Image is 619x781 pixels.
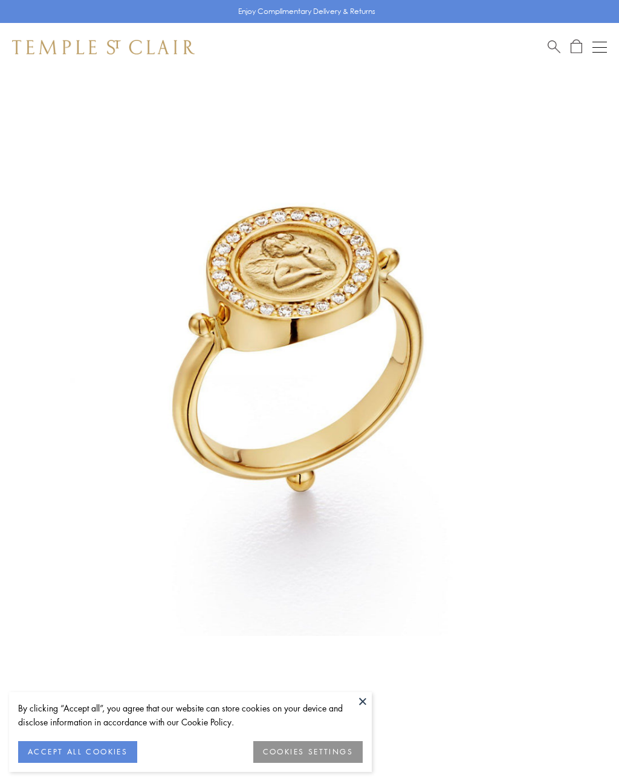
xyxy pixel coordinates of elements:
[12,40,195,54] img: Temple St. Clair
[571,39,582,54] a: Open Shopping Bag
[253,741,363,763] button: COOKIES SETTINGS
[238,5,375,18] p: Enjoy Complimentary Delivery & Returns
[559,724,607,769] iframe: Gorgias live chat messenger
[18,741,137,763] button: ACCEPT ALL COOKIES
[18,71,583,636] img: AR8-PAVE
[18,701,363,729] div: By clicking “Accept all”, you agree that our website can store cookies on your device and disclos...
[548,39,560,54] a: Search
[592,40,607,54] button: Open navigation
